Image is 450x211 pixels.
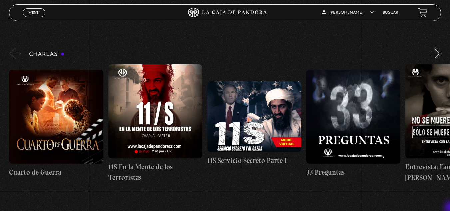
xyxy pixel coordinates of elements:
a: Buscar [383,11,398,15]
span: [PERSON_NAME] [322,11,374,15]
h3: Charlas [29,51,65,58]
h4: 33 Preguntas [306,167,401,178]
button: Next [430,48,441,59]
h4: 11S Servicio Secreto Parte I [207,155,301,166]
a: 11S Servicio Secreto Parte I [207,64,301,183]
a: 11S En la Mente de los Terroristas [108,64,203,183]
button: Previous [9,48,21,59]
h4: Cuarto de Guerra [9,167,103,178]
a: 33 Preguntas [306,64,401,183]
a: View your shopping cart [418,8,427,17]
span: Cerrar [26,16,42,21]
a: Cuarto de Guerra [9,64,103,183]
h4: 11S En la Mente de los Terroristas [108,162,203,183]
span: Menu [28,11,39,15]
